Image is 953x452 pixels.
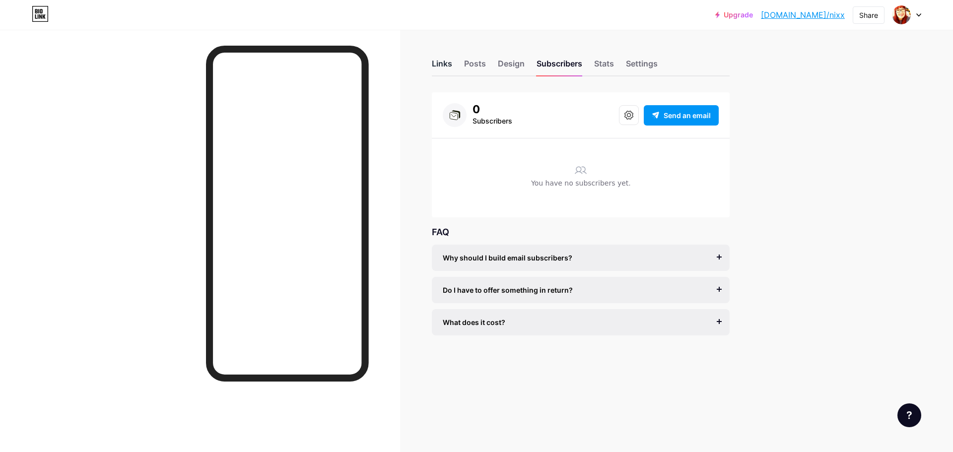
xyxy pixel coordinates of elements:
div: 0 [473,103,512,115]
div: Share [859,10,878,20]
div: Subscribers [537,58,582,75]
div: Links [432,58,452,75]
span: What does it cost? [443,317,505,327]
div: Posts [464,58,486,75]
div: Design [498,58,525,75]
div: You have no subscribers yet. [443,178,719,194]
span: Send an email [664,110,711,121]
span: Why should I build email subscribers? [443,253,572,263]
a: Upgrade [715,11,753,19]
div: Settings [626,58,658,75]
span: Do I have to offer something in return? [443,285,573,295]
div: Subscribers [473,115,512,127]
div: FAQ [432,225,730,239]
div: Stats [594,58,614,75]
img: nixx [892,5,911,24]
a: [DOMAIN_NAME]/nixx [761,9,845,21]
